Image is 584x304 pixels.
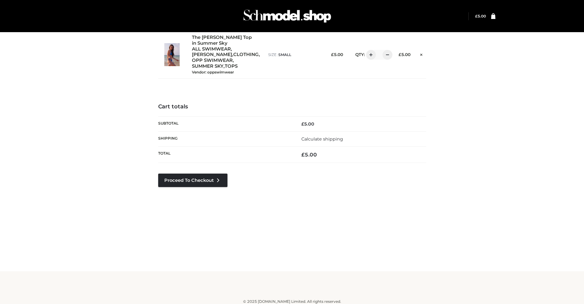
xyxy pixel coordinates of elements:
small: Vendor: oppswimwear [192,70,234,74]
span: £ [399,52,401,57]
a: The [PERSON_NAME] Top in Summer Sky [192,35,255,46]
a: [PERSON_NAME] [192,52,232,58]
span: £ [301,121,304,127]
div: QTY: [349,50,388,60]
span: £ [331,52,334,57]
th: Subtotal [158,116,292,131]
a: SUMMER SKY [192,63,223,69]
span: £ [475,14,478,18]
a: Calculate shipping [301,136,343,142]
span: £ [301,152,305,158]
img: Schmodel Admin 964 [241,4,333,28]
bdi: 5.00 [301,121,314,127]
h4: Cart totals [158,103,426,110]
bdi: 5.00 [331,52,343,57]
div: , , , , , [192,35,262,75]
th: Total [158,147,292,163]
span: SMALL [278,52,291,57]
bdi: 5.00 [399,52,410,57]
bdi: 5.00 [475,14,486,18]
p: size : [268,52,321,58]
a: Proceed to Checkout [158,174,227,187]
a: OPP SWIMWEAR [192,58,233,63]
a: £5.00 [475,14,486,18]
a: CLOTHING [233,52,259,58]
th: Shipping [158,132,292,147]
a: Remove this item [417,50,426,58]
bdi: 5.00 [301,152,317,158]
a: ALL SWIMWEAR [192,46,231,52]
a: TOPS [225,63,238,69]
